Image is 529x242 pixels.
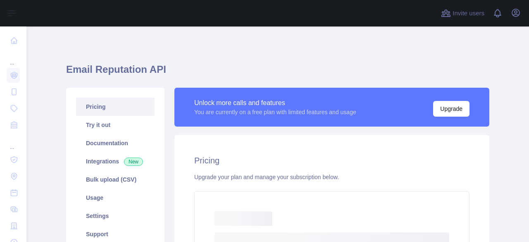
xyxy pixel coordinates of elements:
h2: Pricing [194,155,469,166]
div: You are currently on a free plan with limited features and usage [194,108,356,116]
a: Usage [76,189,155,207]
a: Try it out [76,116,155,134]
h1: Email Reputation API [66,63,489,83]
a: Bulk upload (CSV) [76,170,155,189]
a: Integrations New [76,152,155,170]
a: Settings [76,207,155,225]
div: Unlock more calls and features [194,98,356,108]
a: Pricing [76,98,155,116]
button: Invite users [439,7,486,20]
a: Documentation [76,134,155,152]
div: Upgrade your plan and manage your subscription below. [194,173,469,181]
div: ... [7,50,20,66]
button: Upgrade [433,101,469,117]
span: Invite users [453,9,484,18]
div: ... [7,134,20,151]
span: New [124,158,143,166]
